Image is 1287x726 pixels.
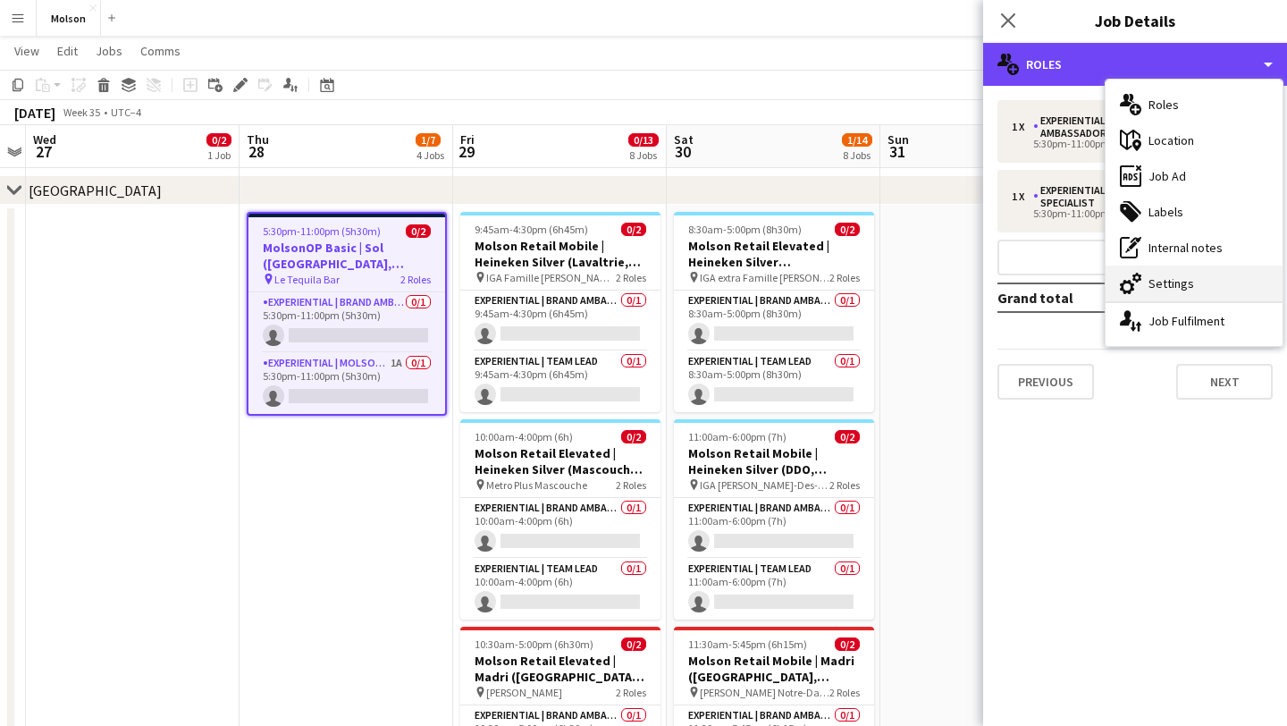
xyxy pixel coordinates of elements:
div: 5:30pm-11:00pm (5h30m) [1012,209,1240,218]
span: 9:45am-4:30pm (6h45m) [475,223,588,236]
div: Job Fulfilment [1106,303,1283,339]
span: 0/2 [835,637,860,651]
h3: Job Details [983,9,1287,32]
span: 0/2 [206,133,231,147]
div: Job Ad [1106,158,1283,194]
app-card-role: Experiential | Brand Ambassador0/111:00am-6:00pm (7h) [674,498,874,559]
button: Add role [997,240,1273,275]
div: Experiential | Molson Brand Specialist [1033,184,1205,209]
span: 0/2 [406,224,431,238]
span: 2 Roles [829,478,860,492]
span: 1/14 [842,133,872,147]
div: Roles [1106,87,1283,122]
h3: Molson Retail Mobile | Madri ([GEOGRAPHIC_DATA], [GEOGRAPHIC_DATA]) [674,653,874,685]
span: 0/2 [835,430,860,443]
h3: MolsonOP Basic | Sol ([GEOGRAPHIC_DATA], [GEOGRAPHIC_DATA]) [248,240,445,272]
app-card-role: Experiential | Team Lead0/19:45am-4:30pm (6h45m) [460,351,660,412]
a: Jobs [88,39,130,63]
div: 5:30pm-11:00pm (5h30m) [1012,139,1240,148]
div: 1 Job [207,148,231,162]
app-card-role: Experiential | Brand Ambassador0/110:00am-4:00pm (6h) [460,498,660,559]
div: Roles [983,43,1287,86]
span: Comms [140,43,181,59]
span: 29 [458,141,475,162]
span: 28 [244,141,269,162]
h3: Molson Retail Mobile | Heineken Silver (DDO, [GEOGRAPHIC_DATA]) [674,445,874,477]
app-card-role: Experiential | Team Lead0/111:00am-6:00pm (7h) [674,559,874,620]
span: 0/2 [621,430,646,443]
span: Fri [460,131,475,148]
app-job-card: 9:45am-4:30pm (6h45m)0/2Molson Retail Mobile | Heineken Silver (Lavaltrie, [GEOGRAPHIC_DATA]) IGA... [460,212,660,412]
div: Internal notes [1106,230,1283,266]
span: 2 Roles [829,686,860,699]
div: [DATE] [14,104,55,122]
span: 0/2 [621,223,646,236]
div: Location [1106,122,1283,158]
span: 1/7 [416,133,441,147]
span: Wed [33,131,56,148]
span: 0/2 [621,637,646,651]
span: 0/2 [835,223,860,236]
span: Sat [674,131,694,148]
span: IGA [PERSON_NAME]-Des-Ormeaux [700,478,829,492]
span: 11:30am-5:45pm (6h15m) [688,637,807,651]
div: UTC−4 [111,106,141,119]
span: View [14,43,39,59]
app-card-role: Experiential | Team Lead0/18:30am-5:00pm (8h30m) [674,351,874,412]
span: 27 [30,141,56,162]
app-card-role: Experiential | Molson Brand Specialist1A0/15:30pm-11:00pm (5h30m) [248,353,445,414]
span: 0/13 [628,133,659,147]
div: 1 x [1012,190,1033,203]
h3: Molson Retail Elevated | Heineken Silver ([GEOGRAPHIC_DATA], [GEOGRAPHIC_DATA]) [674,238,874,270]
span: 10:30am-5:00pm (6h30m) [475,637,593,651]
a: View [7,39,46,63]
app-job-card: 10:00am-4:00pm (6h)0/2Molson Retail Elevated | Heineken Silver (Mascouche, [GEOGRAPHIC_DATA]) Met... [460,419,660,620]
span: 31 [885,141,909,162]
div: [GEOGRAPHIC_DATA] [29,181,162,199]
div: Experiential | Brand Ambassador [1033,114,1205,139]
button: Molson [37,1,101,36]
button: Next [1176,364,1273,400]
span: 30 [671,141,694,162]
span: [PERSON_NAME] Notre-Dame [GEOGRAPHIC_DATA] [700,686,829,699]
span: 2 Roles [616,271,646,284]
span: 5:30pm-11:00pm (5h30m) [263,224,381,238]
h3: Molson Retail Mobile | Heineken Silver (Lavaltrie, [GEOGRAPHIC_DATA]) [460,238,660,270]
span: [PERSON_NAME] [486,686,562,699]
span: IGA Famille [PERSON_NAME] Lavaltrie [486,271,616,284]
span: 2 Roles [616,686,646,699]
app-job-card: 5:30pm-11:00pm (5h30m)0/2MolsonOP Basic | Sol ([GEOGRAPHIC_DATA], [GEOGRAPHIC_DATA]) Le Tequila B... [247,212,447,416]
span: 11:00am-6:00pm (7h) [688,430,786,443]
a: Edit [50,39,85,63]
span: 2 Roles [400,273,431,286]
app-card-role: Experiential | Brand Ambassador0/19:45am-4:30pm (6h45m) [460,291,660,351]
div: 1 x [1012,121,1033,133]
app-job-card: 8:30am-5:00pm (8h30m)0/2Molson Retail Elevated | Heineken Silver ([GEOGRAPHIC_DATA], [GEOGRAPHIC_... [674,212,874,412]
span: Week 35 [59,106,104,119]
button: Previous [997,364,1094,400]
span: Jobs [96,43,122,59]
span: 2 Roles [829,271,860,284]
div: Labels [1106,194,1283,230]
app-card-role: Experiential | Team Lead0/110:00am-4:00pm (6h) [460,559,660,620]
div: 8 Jobs [843,148,871,162]
h3: Molson Retail Elevated | Madri ([GEOGRAPHIC_DATA], [GEOGRAPHIC_DATA]) [460,653,660,685]
span: Le Tequila Bar [274,273,340,286]
span: 2 Roles [616,478,646,492]
span: 8:30am-5:00pm (8h30m) [688,223,802,236]
span: Edit [57,43,78,59]
span: 10:00am-4:00pm (6h) [475,430,573,443]
h3: Molson Retail Elevated | Heineken Silver (Mascouche, [GEOGRAPHIC_DATA]) [460,445,660,477]
div: 8 Jobs [629,148,658,162]
a: Comms [133,39,188,63]
div: Settings [1106,266,1283,301]
td: Grand total [997,283,1167,312]
div: 4 Jobs [416,148,444,162]
span: Metro Plus Mascouche [486,478,587,492]
app-job-card: 11:00am-6:00pm (7h)0/2Molson Retail Mobile | Heineken Silver (DDO, [GEOGRAPHIC_DATA]) IGA [PERSON... [674,419,874,620]
app-card-role: Experiential | Brand Ambassador0/15:30pm-11:00pm (5h30m) [248,292,445,353]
